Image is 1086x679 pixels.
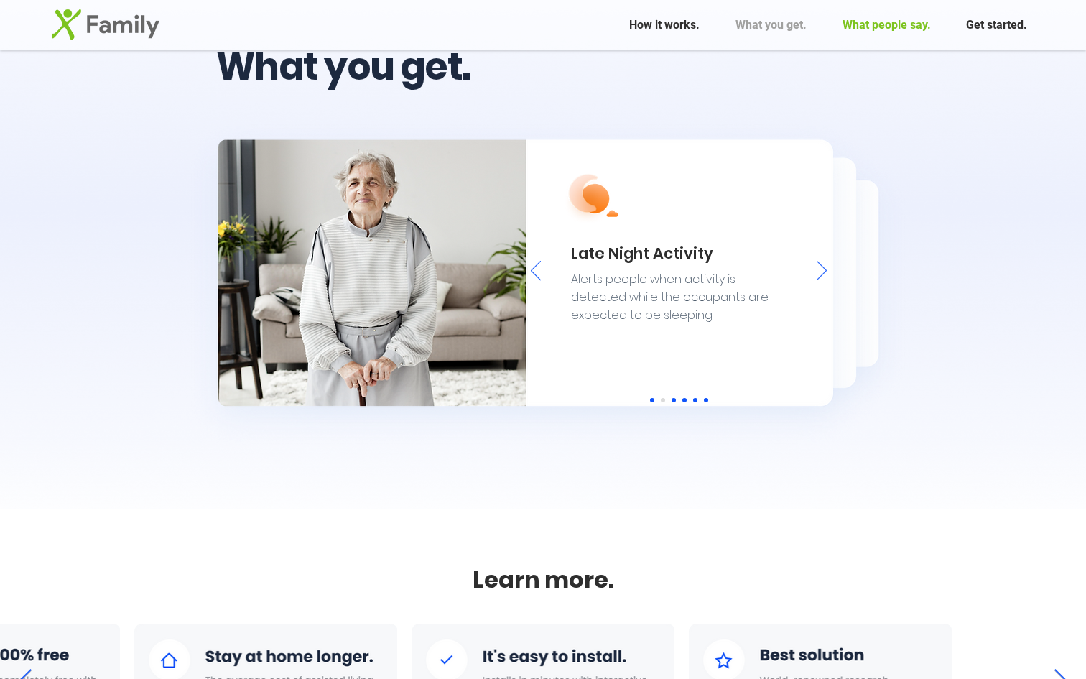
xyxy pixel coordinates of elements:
button: Previous [531,261,541,282]
a: What you get. [718,7,825,43]
a: Get started. [948,7,1045,43]
a: Not Home [682,398,687,402]
a: Wandering [672,398,676,402]
nav: Site [611,7,1045,43]
a: What people say. [825,7,948,43]
button: Next [817,261,827,282]
a: Fall [650,398,654,402]
h4: Late Night Activity [571,242,786,264]
h2: Learn more. [204,563,882,597]
a: Late Night [661,398,665,402]
div: Slideshow [526,140,831,405]
p: Alerts people when activity is detected while the occupants are expected to be sleeping. [571,270,786,324]
span: What you get. [216,40,470,93]
a: Security [693,398,697,402]
p: How it works. [622,7,707,43]
img: slideshow-features-bg.png [185,118,911,450]
a: Social [704,398,708,402]
nav: Slides [646,398,711,402]
p: Get started. [959,7,1034,43]
a: How it works. [611,7,718,43]
img: family@2x.png [52,9,159,40]
img: night-activity.png [561,170,618,227]
p: What you get. [728,7,814,43]
p: What people say. [835,7,938,43]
